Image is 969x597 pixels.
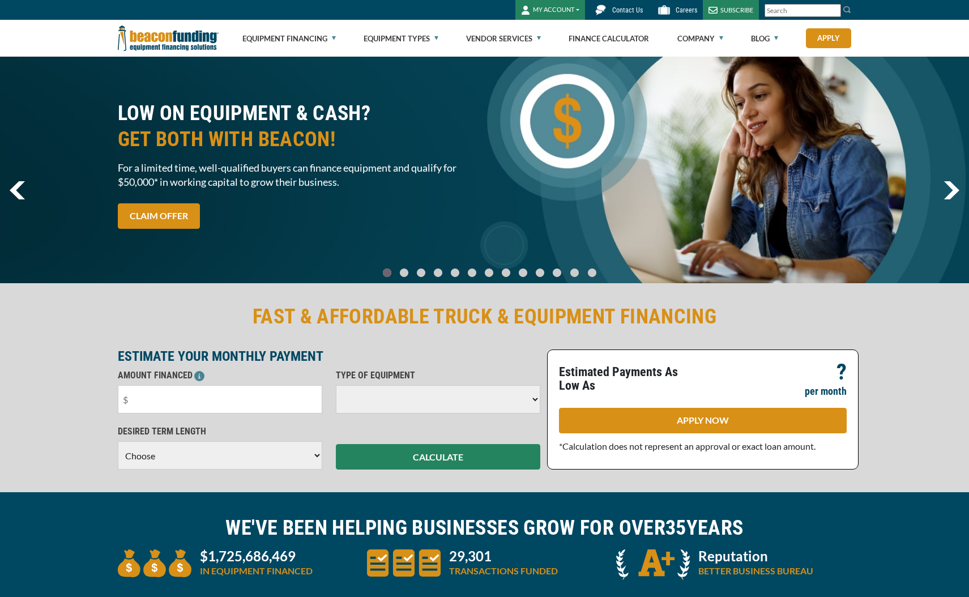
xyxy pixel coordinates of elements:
[118,515,852,541] h2: WE'VE BEEN HELPING BUSINESSES GROW FOR OVER YEARS
[550,268,564,278] a: Go To Slide 10
[836,365,847,379] p: ?
[806,28,851,48] a: Apply
[843,5,852,14] img: Search
[676,6,697,14] span: Careers
[449,549,558,563] p: 29,301
[10,181,25,199] img: Left Navigator
[829,6,838,15] a: Clear search text
[449,564,558,578] p: TRANSACTIONS FUNDED
[698,549,813,563] p: Reputation
[482,268,496,278] a: Go To Slide 6
[516,268,530,278] a: Go To Slide 8
[118,549,191,577] img: three money bags to convey large amount of equipment financed
[118,203,200,229] a: CLAIM OFFER
[559,408,847,433] a: APPLY NOW
[200,549,313,563] p: $1,725,686,469
[569,20,649,57] a: Finance Calculator
[118,100,478,152] h2: LOW ON EQUIPMENT & CASH?
[944,181,959,199] a: next
[559,365,696,393] p: Estimated Payments As Low As
[336,369,540,382] p: TYPE OF EQUIPMENT
[559,441,816,451] span: *Calculation does not represent an approval or exact loan amount.
[751,20,778,57] a: Blog
[118,161,478,189] span: For a limited time, well-qualified buyers can finance equipment and qualify for $50,000* in worki...
[200,564,313,578] p: IN EQUIPMENT FINANCED
[465,268,479,278] a: Go To Slide 5
[242,20,336,57] a: Equipment Financing
[414,268,428,278] a: Go To Slide 2
[677,20,723,57] a: Company
[533,268,547,278] a: Go To Slide 9
[616,549,690,580] img: A + icon
[612,6,643,14] span: Contact Us
[10,181,25,199] a: previous
[805,385,847,398] p: per month
[466,20,541,57] a: Vendor Services
[944,181,959,199] img: Right Navigator
[585,268,599,278] a: Go To Slide 12
[567,268,582,278] a: Go To Slide 11
[118,20,219,57] img: Beacon Funding Corporation logo
[118,349,540,363] p: ESTIMATE YOUR MONTHLY PAYMENT
[665,516,686,540] span: 35
[431,268,445,278] a: Go To Slide 3
[698,564,813,578] p: BETTER BUSINESS BUREAU
[397,268,411,278] a: Go To Slide 1
[367,549,441,577] img: three document icons to convery large amount of transactions funded
[118,304,852,330] h2: FAST & AFFORDABLE TRUCK & EQUIPMENT FINANCING
[118,425,322,438] p: DESIRED TERM LENGTH
[118,369,322,382] p: AMOUNT FINANCED
[118,385,322,413] input: $
[765,4,841,17] input: Search
[336,444,540,470] button: CALCULATE
[118,126,478,152] span: GET BOTH WITH BEACON!
[380,268,394,278] a: Go To Slide 0
[448,268,462,278] a: Go To Slide 4
[499,268,513,278] a: Go To Slide 7
[364,20,438,57] a: Equipment Types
